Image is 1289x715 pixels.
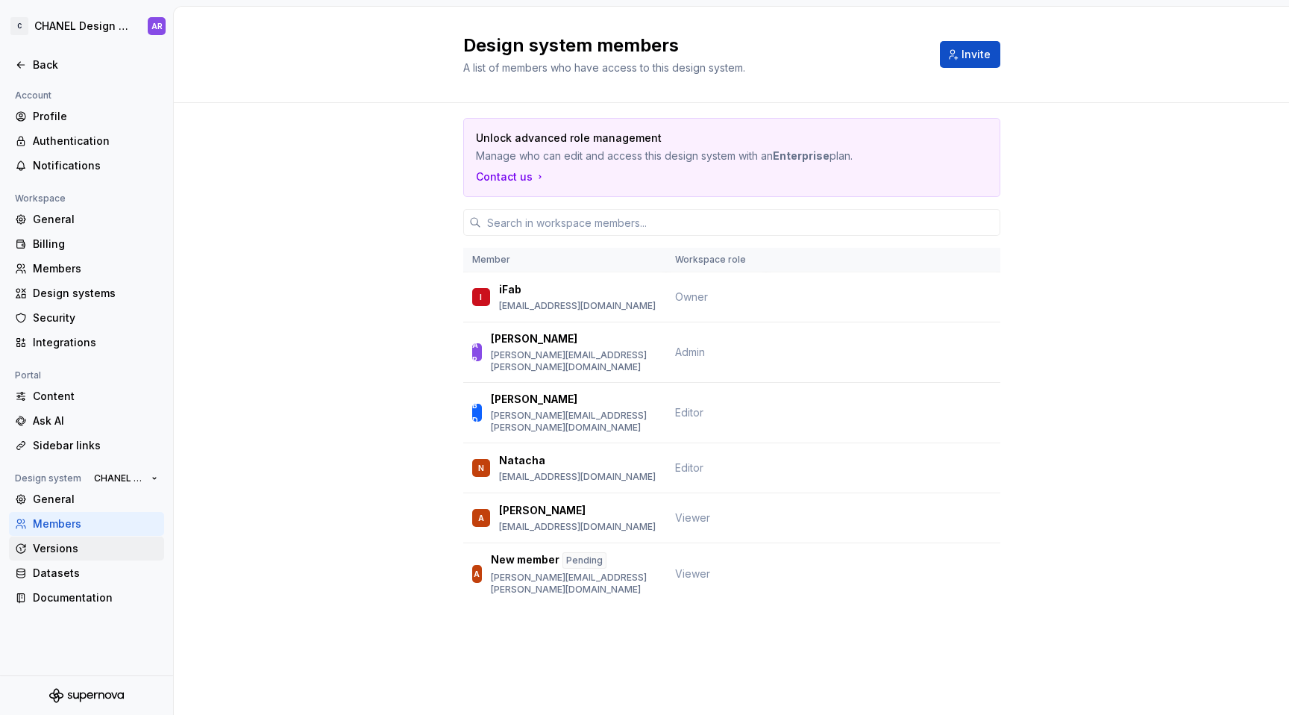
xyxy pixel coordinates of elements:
p: [EMAIL_ADDRESS][DOMAIN_NAME] [499,300,656,312]
svg: Supernova Logo [49,688,124,703]
span: Editor [675,461,703,474]
a: Integrations [9,331,164,355]
div: I [480,290,482,305]
p: [PERSON_NAME][EMAIL_ADDRESS][PERSON_NAME][DOMAIN_NAME] [491,410,657,434]
a: Contact us [476,169,546,184]
div: Design system [9,469,87,487]
a: Notifications [9,154,164,178]
a: Datasets [9,561,164,585]
div: Design systems [33,286,158,301]
a: Members [9,512,164,536]
a: Profile [9,104,164,128]
a: Authentication [9,129,164,153]
span: Viewer [675,567,710,580]
a: Content [9,384,164,408]
div: Security [33,310,158,325]
h2: Design system members [463,34,922,57]
p: [PERSON_NAME] [491,331,577,346]
span: Viewer [675,511,710,524]
div: Back [33,57,158,72]
div: Sidebar links [33,438,158,453]
p: iFab [499,282,521,297]
p: Natacha [499,453,545,468]
a: Back [9,53,164,77]
a: General [9,207,164,231]
p: [PERSON_NAME][EMAIL_ADDRESS][PERSON_NAME][DOMAIN_NAME] [491,349,657,373]
span: Admin [675,346,705,358]
div: General [33,212,158,227]
a: Design systems [9,281,164,305]
div: C [10,17,28,35]
div: Ask AI [33,413,158,428]
a: Documentation [9,586,164,610]
div: Members [33,261,158,276]
div: A [474,566,480,581]
p: [PERSON_NAME][EMAIL_ADDRESS][PERSON_NAME][DOMAIN_NAME] [491,572,657,596]
strong: Enterprise [773,149,829,162]
div: Content [33,389,158,404]
a: Members [9,257,164,281]
p: [EMAIL_ADDRESS][DOMAIN_NAME] [499,521,656,533]
a: Ask AI [9,409,164,433]
div: Account [9,87,57,104]
a: Sidebar links [9,434,164,458]
div: BD [472,398,482,428]
a: General [9,487,164,511]
div: Billing [33,237,158,252]
p: New member [491,552,559,569]
div: Authentication [33,134,158,149]
p: Manage who can edit and access this design system with an plan. [476,149,883,163]
button: Invite [940,41,1000,68]
div: CHANEL Design System [34,19,130,34]
a: Billing [9,232,164,256]
div: N [478,460,484,475]
span: CHANEL Design System [94,472,145,484]
p: [EMAIL_ADDRESS][DOMAIN_NAME] [499,471,656,483]
div: AR [472,337,482,367]
span: Editor [675,406,703,419]
div: AR [151,20,163,32]
div: A [478,511,484,525]
div: Documentation [33,590,158,605]
div: Versions [33,541,158,556]
span: Owner [675,290,708,303]
a: Security [9,306,164,330]
p: Unlock advanced role management [476,131,883,146]
a: Versions [9,537,164,561]
span: A list of members who have access to this design system. [463,61,745,74]
div: Profile [33,109,158,124]
span: Invite [962,47,991,62]
div: Members [33,516,158,531]
div: Pending [562,552,606,569]
p: [PERSON_NAME] [499,503,586,518]
div: General [33,492,158,507]
th: Member [463,248,666,272]
input: Search in workspace members... [481,209,1000,236]
div: Notifications [33,158,158,173]
div: Integrations [33,335,158,350]
button: CCHANEL Design SystemAR [3,10,170,43]
th: Workspace role [666,248,766,272]
div: Datasets [33,566,158,581]
p: [PERSON_NAME] [491,392,577,407]
div: Workspace [9,190,72,207]
div: Portal [9,366,47,384]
